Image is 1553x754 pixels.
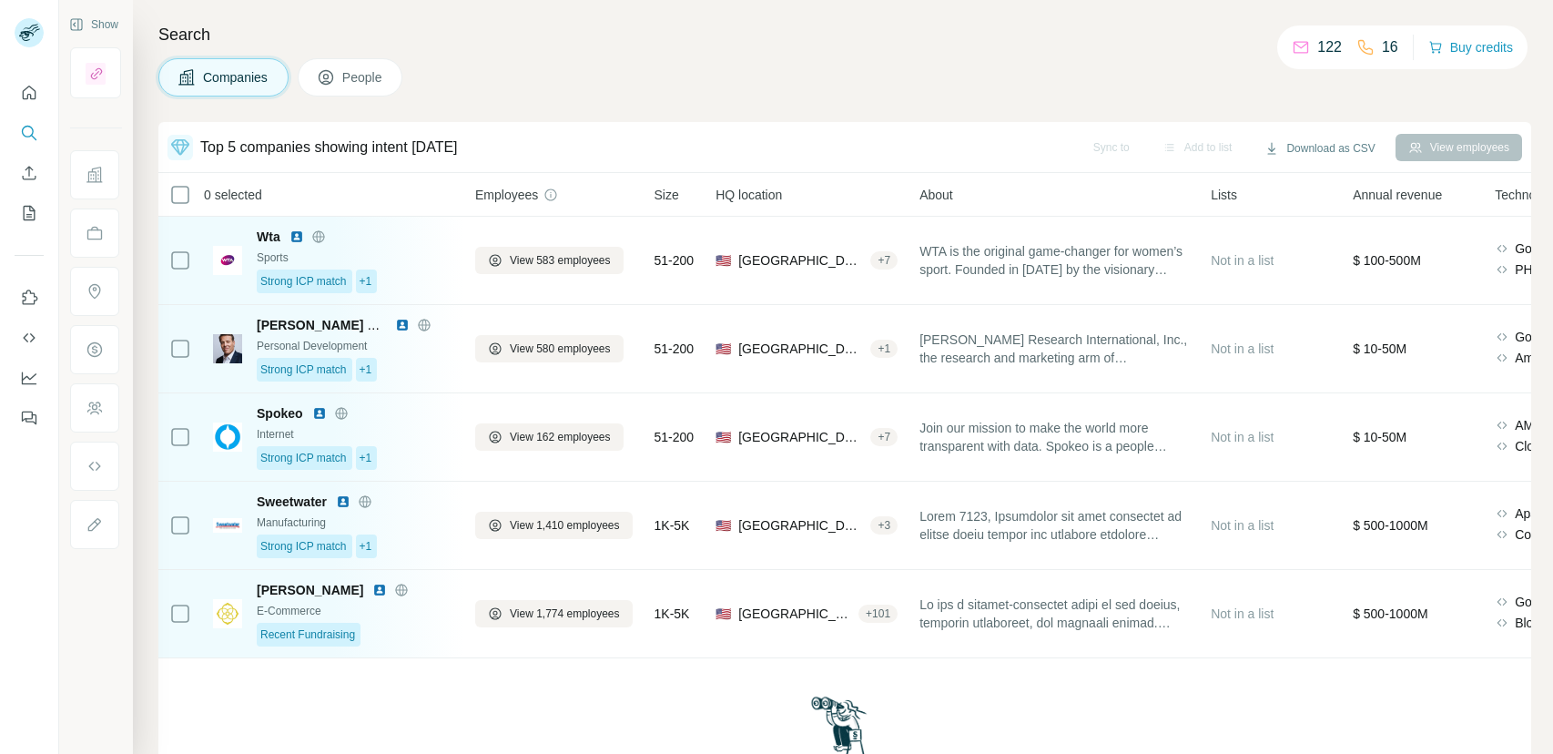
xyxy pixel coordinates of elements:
[213,518,242,534] img: Logo of Sweetwater
[870,517,898,534] div: + 3
[510,252,611,269] span: View 583 employees
[716,340,731,358] span: 🇺🇸
[919,331,1189,367] span: [PERSON_NAME] Research International, Inc., the research and marketing arm of [PERSON_NAME]’ pers...
[260,273,347,290] span: Strong ICP match
[15,117,44,149] button: Search
[360,362,372,378] span: +1
[1515,416,1544,434] span: AMP,
[1428,35,1513,60] button: Buy credits
[655,605,690,623] span: 1K-5K
[475,335,624,362] button: View 580 employees
[870,252,898,269] div: + 7
[510,517,620,534] span: View 1,410 employees
[213,423,242,452] img: Logo of Spokeo
[655,428,695,446] span: 51-200
[475,512,633,539] button: View 1,410 employees
[1353,341,1406,356] span: $ 10-50M
[1211,606,1274,621] span: Not in a list
[716,251,731,270] span: 🇺🇸
[213,334,242,363] img: Logo of Robbins Research International
[716,186,782,204] span: HQ location
[257,603,453,619] div: E-Commerce
[475,423,624,451] button: View 162 employees
[1353,606,1428,621] span: $ 500-1000M
[257,515,453,531] div: Manufacturing
[260,538,347,555] span: Strong ICP match
[1515,260,1543,279] span: PHP,
[655,340,695,358] span: 51-200
[738,428,863,446] span: [GEOGRAPHIC_DATA], [US_STATE]
[395,318,410,332] img: LinkedIn logo
[655,186,679,204] span: Size
[919,186,953,204] span: About
[203,68,269,87] span: Companies
[1353,430,1406,444] span: $ 10-50M
[15,157,44,189] button: Enrich CSV
[510,341,611,357] span: View 580 employees
[1353,253,1421,268] span: $ 100-500M
[257,228,280,246] span: Wta
[213,599,242,628] img: Logo of Kendra Scott
[1353,518,1428,533] span: $ 500-1000M
[510,429,611,445] span: View 162 employees
[257,250,453,266] div: Sports
[15,402,44,434] button: Feedback
[372,583,387,597] img: LinkedIn logo
[257,318,504,332] span: [PERSON_NAME] Research International
[475,600,633,627] button: View 1,774 employees
[870,341,898,357] div: + 1
[716,605,731,623] span: 🇺🇸
[510,606,620,622] span: View 1,774 employees
[200,137,458,158] div: Top 5 companies showing intent [DATE]
[919,242,1189,279] span: WTA is the original game-changer for women’s sport. Founded in [DATE] by the visionary [PERSON_NA...
[15,281,44,314] button: Use Surfe on LinkedIn
[1211,430,1274,444] span: Not in a list
[738,251,863,270] span: [GEOGRAPHIC_DATA], [US_STATE]
[1211,186,1237,204] span: Lists
[312,406,327,421] img: LinkedIn logo
[716,428,731,446] span: 🇺🇸
[15,362,44,394] button: Dashboard
[15,197,44,229] button: My lists
[360,273,372,290] span: +1
[289,229,304,244] img: LinkedIn logo
[336,494,350,509] img: LinkedIn logo
[158,22,1531,47] h4: Search
[360,450,372,466] span: +1
[475,186,538,204] span: Employees
[213,246,242,275] img: Logo of Wta
[257,581,363,599] span: [PERSON_NAME]
[204,186,262,204] span: 0 selected
[738,516,863,535] span: [GEOGRAPHIC_DATA], [US_STATE]
[260,362,347,378] span: Strong ICP match
[257,493,327,511] span: Sweetwater
[15,321,44,354] button: Use Surfe API
[870,429,898,445] div: + 7
[716,516,731,535] span: 🇺🇸
[738,605,851,623] span: [GEOGRAPHIC_DATA], [US_STATE]
[1353,186,1442,204] span: Annual revenue
[15,76,44,109] button: Quick start
[257,426,453,443] div: Internet
[919,596,1189,632] span: Lo ips d sitamet-consectet adipi el sed doeius, temporin utlaboreet, dol magnaali enimad. Minimve...
[1211,253,1274,268] span: Not in a list
[919,419,1189,455] span: Join our mission to make the world more transparent with data. Spokeo is a people search engine t...
[257,338,453,354] div: Personal Development
[1211,341,1274,356] span: Not in a list
[919,507,1189,544] span: Lorem 7123, Ipsumdolor sit amet consectet ad elitse doeiu tempor inc utlabore etdolore magnaaliqu...
[1382,36,1398,58] p: 16
[360,538,372,555] span: +1
[655,516,690,535] span: 1K-5K
[56,11,131,38] button: Show
[257,404,303,423] span: Spokeo
[655,251,695,270] span: 51-200
[342,68,384,87] span: People
[260,450,347,466] span: Strong ICP match
[1317,36,1342,58] p: 122
[1211,518,1274,533] span: Not in a list
[1252,135,1387,162] button: Download as CSV
[738,340,863,358] span: [GEOGRAPHIC_DATA], [US_STATE]
[858,606,898,622] div: + 101
[260,627,355,643] span: Recent Fundraising
[475,247,624,274] button: View 583 employees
